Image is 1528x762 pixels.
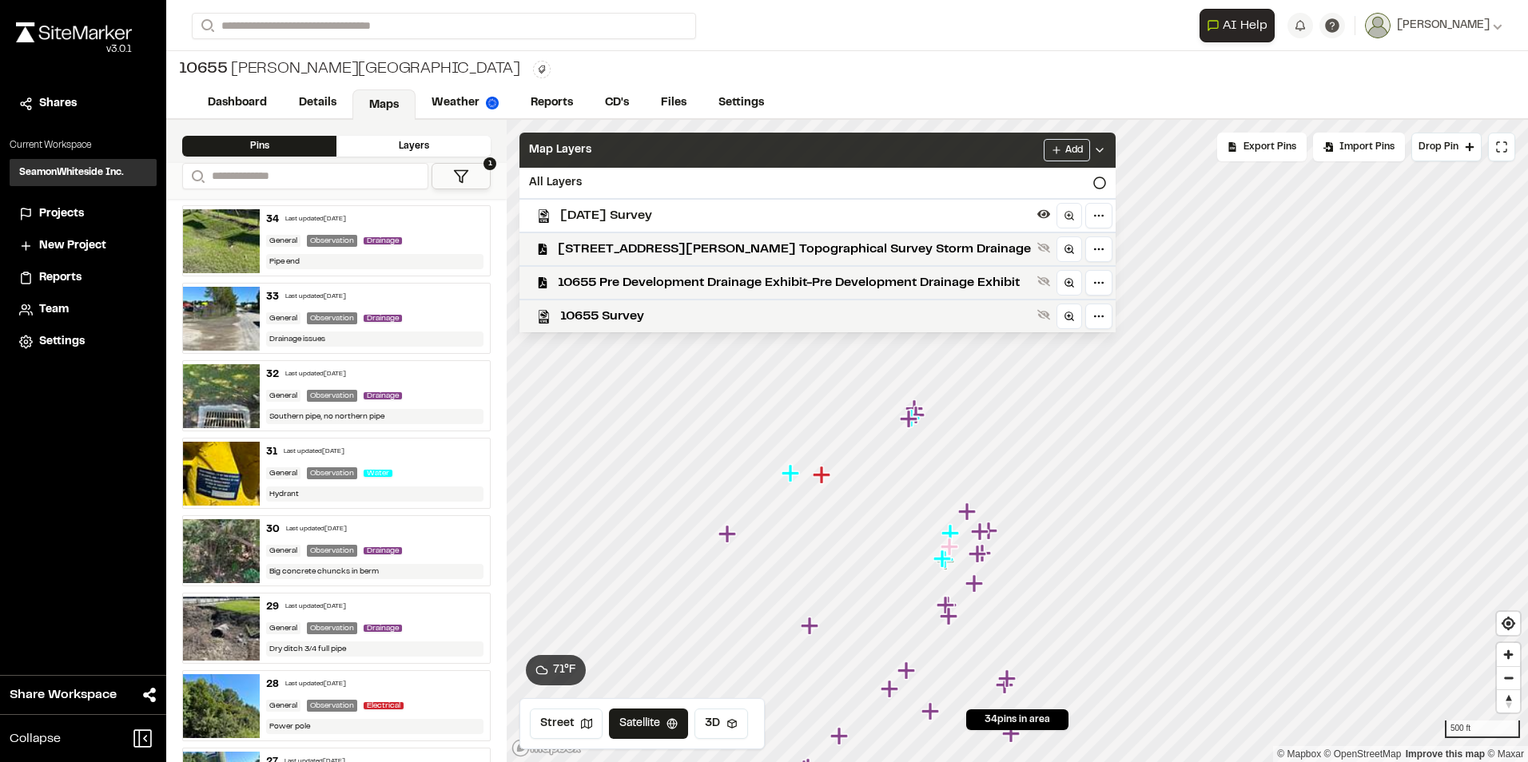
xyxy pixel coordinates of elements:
span: Reset bearing to north [1497,690,1520,712]
div: Layers [336,136,491,157]
span: Drainage [364,315,402,322]
span: Team [39,301,69,319]
a: Mapbox [1277,748,1321,760]
div: Map marker [881,679,901,700]
button: Show layer [1034,272,1053,291]
span: 10655 Pre Development Drainage Exhibit-Pre Development Drainage Exhibit [558,273,1031,292]
div: Map marker [782,463,802,484]
div: Open AI Assistant [1200,9,1281,42]
a: Team [19,301,147,319]
img: kml_black_icon64.png [537,310,551,323]
div: 33 [266,290,279,304]
div: 32 [266,367,279,382]
div: 34 [266,212,279,227]
a: Zoom to layer [1056,304,1082,329]
div: Last updated [DATE] [284,447,344,457]
div: Oh geez...please don't... [16,42,132,57]
div: Observation [307,235,357,247]
a: Maxar [1487,748,1524,760]
span: Zoom out [1497,667,1520,689]
span: 1 [483,157,496,170]
span: Settings [39,333,85,351]
span: Add [1065,143,1083,157]
div: Map marker [1002,724,1023,744]
a: Maps [352,89,416,120]
div: Observation [307,390,357,402]
div: Last updated [DATE] [285,370,346,379]
img: file [183,674,260,738]
a: Zoom to layer [1056,270,1082,296]
button: Open AI Assistant [1200,9,1275,42]
div: General [266,467,300,479]
a: Weather [416,88,515,118]
div: 31 [266,445,277,459]
button: Search [182,163,211,189]
a: Shares [19,95,147,113]
div: Map marker [905,399,926,419]
span: Drainage [364,547,402,554]
div: General [266,545,300,557]
span: Find my location [1497,612,1520,635]
div: Map marker [907,405,928,426]
button: Hide layer [1034,204,1053,224]
img: file [183,597,260,661]
div: Map marker [801,616,822,637]
div: Map marker [998,669,1019,689]
div: Observation [307,545,357,557]
div: Map marker [902,408,923,429]
img: file [183,442,260,506]
p: Current Workspace [10,138,157,153]
a: Settings [702,88,780,118]
button: Zoom in [1497,643,1520,666]
a: Zoom to layer [1056,236,1082,262]
div: Import Pins into your project [1313,133,1405,161]
button: Edit Tags [533,61,551,78]
div: Map marker [940,606,961,627]
span: Drainage [364,237,402,244]
span: 34 pins in area [985,712,1050,727]
div: General [266,622,300,634]
div: 28 [266,677,279,692]
div: General [266,235,300,247]
div: Map marker [933,549,954,570]
div: Map marker [830,726,851,747]
div: Pipe end [266,254,483,269]
div: Big concrete chuncks in berm [266,564,483,579]
a: CD's [589,88,645,118]
img: file [183,364,260,428]
div: Map marker [965,573,986,594]
span: [DATE] Survey [560,206,1031,225]
a: Settings [19,333,147,351]
div: Observation [307,467,357,479]
img: User [1365,13,1391,38]
button: [PERSON_NAME] [1365,13,1502,38]
div: Last updated [DATE] [286,525,347,534]
a: Projects [19,205,147,223]
h3: SeamonWhiteside Inc. [19,165,124,180]
div: Pins [182,136,336,157]
button: Reset bearing to north [1497,689,1520,712]
span: Projects [39,205,84,223]
span: Water [364,470,392,477]
div: 500 ft [1445,720,1520,738]
span: Map Layers [529,141,591,159]
a: Files [645,88,702,118]
div: [PERSON_NAME][GEOGRAPHIC_DATA] [179,58,520,81]
button: 71°F [526,655,586,685]
div: Map marker [973,543,994,564]
button: 1 [432,163,491,189]
span: New Project [39,237,106,255]
img: precipai.png [486,97,499,109]
div: Observation [307,622,357,634]
button: Show layer [1034,305,1053,324]
img: file [183,287,260,351]
div: Map marker [980,521,1001,542]
div: Southern pipe, no northern pipe [266,409,483,424]
a: Reports [515,88,589,118]
div: Map marker [921,701,942,722]
canvas: Map [507,120,1528,762]
button: Show layer [1034,238,1053,257]
span: Import Pins [1339,140,1395,154]
button: Add [1044,139,1090,161]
